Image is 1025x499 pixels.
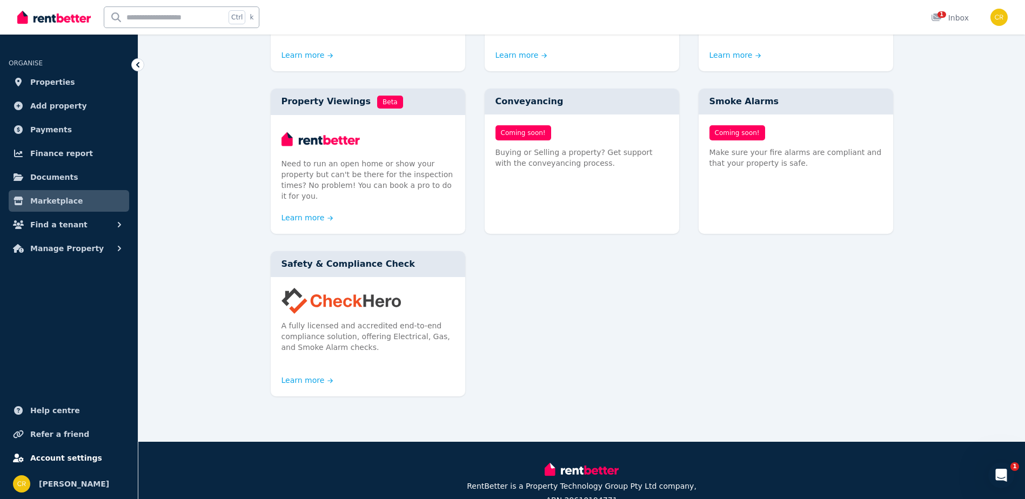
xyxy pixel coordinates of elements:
[495,147,668,168] p: Buying or Selling a property? Get support with the conveyancing process.
[282,212,333,223] a: Learn more
[282,320,454,353] p: A fully licensed and accredited end-to-end compliance solution, offering Electrical, Gas, and Smo...
[17,9,91,25] img: RentBetter
[39,477,109,490] span: [PERSON_NAME]
[30,147,93,160] span: Finance report
[30,428,89,441] span: Refer a friend
[282,50,333,60] a: Learn more
[13,475,30,493] img: Charles Russell-Smith
[30,404,80,417] span: Help centre
[9,143,129,164] a: Finance report
[1010,462,1019,471] span: 1
[271,251,465,277] div: Safety & Compliance Check
[30,451,102,464] span: Account settings
[377,96,403,109] span: Beta
[9,447,129,469] a: Account settings
[990,9,1008,26] img: Charles Russell-Smith
[30,194,83,207] span: Marketplace
[9,238,129,259] button: Manage Property
[988,462,1014,488] iframe: Intercom live chat
[467,481,696,491] p: RentBetter is a Property Technology Group Pty Ltd company,
[282,288,454,314] img: Safety & Compliance Check
[699,89,893,114] div: Smoke Alarms
[545,461,618,477] img: RentBetter
[9,71,129,93] a: Properties
[30,99,87,112] span: Add property
[9,190,129,212] a: Marketplace
[495,125,551,140] span: Coming soon!
[9,214,129,235] button: Find a tenant
[9,59,43,67] span: ORGANISE
[709,125,765,140] span: Coming soon!
[30,218,88,231] span: Find a tenant
[30,76,75,89] span: Properties
[30,242,104,255] span: Manage Property
[9,400,129,421] a: Help centre
[282,158,454,201] p: Need to run an open home or show your property but can't be there for the inspection times? No pr...
[282,126,454,152] img: Property Viewings
[30,123,72,136] span: Payments
[495,50,547,60] a: Learn more
[9,166,129,188] a: Documents
[282,375,333,386] a: Learn more
[271,89,465,115] div: Property Viewings
[229,10,245,24] span: Ctrl
[709,50,761,60] a: Learn more
[485,89,679,114] div: Conveyancing
[30,171,78,184] span: Documents
[250,13,253,22] span: k
[709,147,882,168] p: Make sure your fire alarms are compliant and that your property is safe.
[9,119,129,140] a: Payments
[9,95,129,117] a: Add property
[931,12,969,23] div: Inbox
[9,423,129,445] a: Refer a friend
[937,11,946,18] span: 1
